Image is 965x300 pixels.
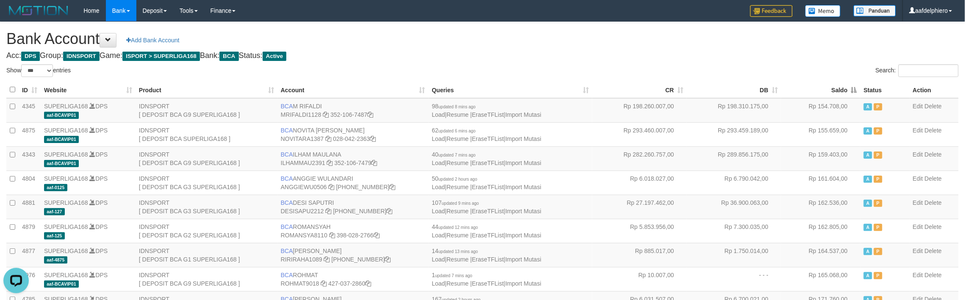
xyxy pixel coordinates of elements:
td: Rp 165.068,00 [781,267,860,291]
a: Load [432,184,445,190]
td: DESI SAPUTRI [PHONE_NUMBER] [277,195,429,219]
a: Copy ANGGIEWU0506 to clipboard [329,184,335,190]
td: DPS [41,219,136,243]
span: Paused [874,151,882,159]
a: Import Mutasi [505,111,541,118]
img: Feedback.jpg [750,5,793,17]
label: Search: [876,64,959,77]
td: [PERSON_NAME] [PHONE_NUMBER] [277,243,429,267]
span: updated 9 mins ago [442,201,479,206]
span: Active [864,151,872,159]
td: IDNSPORT [ DEPOSIT BCA SUPERLIGA168 ] [136,122,277,146]
td: DPS [41,122,136,146]
span: BCA [281,103,293,110]
h4: Acc: Group: Game: Bank: Status: [6,52,959,60]
td: Rp 162.805,00 [781,219,860,243]
td: 4881 [19,195,41,219]
span: 44 [432,223,478,230]
span: BCA [219,52,238,61]
select: Showentries [21,64,53,77]
span: DPS [21,52,40,61]
a: EraseTFList [472,280,504,287]
th: ID: activate to sort column ascending [19,82,41,98]
th: Website: activate to sort column ascending [41,82,136,98]
a: Resume [446,135,469,142]
td: 4345 [19,98,41,123]
a: EraseTFList [472,184,504,190]
a: Load [432,160,445,166]
td: IDNSPORT [ DEPOSIT BCA G1 SUPERLIGA168 ] [136,243,277,267]
td: IDNSPORT [ DEPOSIT BCA G2 SUPERLIGA168 ] [136,219,277,243]
a: SUPERLIGA168 [44,223,88,230]
th: Status [860,82,910,98]
span: updated 13 mins ago [438,249,478,254]
td: - - - [687,267,781,291]
a: Resume [446,160,469,166]
a: Edit [913,103,923,110]
td: Rp 885.017,00 [592,243,687,267]
span: | | | [432,248,541,263]
a: Copy ROHMAT9018 to clipboard [321,280,327,287]
span: 98 [432,103,476,110]
span: aaf-127 [44,208,65,215]
span: | | | [432,199,541,215]
h1: Bank Account [6,30,959,47]
span: updated 2 hours ago [438,177,477,182]
span: | | | [432,151,541,166]
a: Copy RIRIRAHA1089 to clipboard [324,256,330,263]
a: Load [432,135,445,142]
a: Delete [925,103,942,110]
a: Edit [913,248,923,254]
span: | | | [432,127,541,142]
a: Copy NOVITARA1387 to clipboard [325,135,331,142]
td: ROHMAT 427-037-2860 [277,267,429,291]
a: ROMANSYA8110 [281,232,327,239]
img: MOTION_logo.png [6,4,71,17]
td: 4879 [19,219,41,243]
span: BCA [281,175,293,182]
a: Load [432,208,445,215]
td: Rp 293.460.007,00 [592,122,687,146]
a: SUPERLIGA168 [44,248,88,254]
span: 14 [432,248,478,254]
span: updated 7 mins ago [438,153,476,157]
td: Rp 1.750.014,00 [687,243,781,267]
td: 4875 [19,122,41,146]
span: 1 [432,272,473,278]
span: aaf-BCAVIP01 [44,160,79,167]
span: Active [263,52,287,61]
span: aaf-4875 [44,256,67,264]
a: SUPERLIGA168 [44,127,88,134]
a: Resume [446,111,469,118]
a: Load [432,232,445,239]
th: Product: activate to sort column ascending [136,82,277,98]
th: Account: activate to sort column ascending [277,82,429,98]
span: updated 12 mins ago [438,225,478,230]
td: Rp 36.900.063,00 [687,195,781,219]
a: ANGGIEWU0506 [281,184,327,190]
span: updated 8 mins ago [438,105,476,109]
label: Show entries [6,64,71,77]
th: Queries: activate to sort column ascending [429,82,593,98]
td: 4804 [19,171,41,195]
a: Copy 4062281611 to clipboard [385,256,391,263]
a: Import Mutasi [505,280,541,287]
a: Import Mutasi [505,256,541,263]
td: DPS [41,243,136,267]
span: Active [864,272,872,279]
a: Resume [446,232,469,239]
span: BCA [281,199,293,206]
td: IDNSPORT [ DEPOSIT BCA G9 SUPERLIGA168 ] [136,267,277,291]
a: Copy 4270372860 to clipboard [365,280,371,287]
td: Rp 6.018.027,00 [592,171,687,195]
span: Paused [874,127,882,135]
a: EraseTFList [472,208,504,215]
a: ILHAMMAU2391 [281,160,325,166]
th: DB: activate to sort column ascending [687,82,781,98]
td: Rp 154.708,00 [781,98,860,123]
td: Rp 7.300.035,00 [687,219,781,243]
td: IDNSPORT [ DEPOSIT BCA G3 SUPERLIGA168 ] [136,195,277,219]
a: Import Mutasi [505,208,541,215]
a: Resume [446,184,469,190]
a: Load [432,280,445,287]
